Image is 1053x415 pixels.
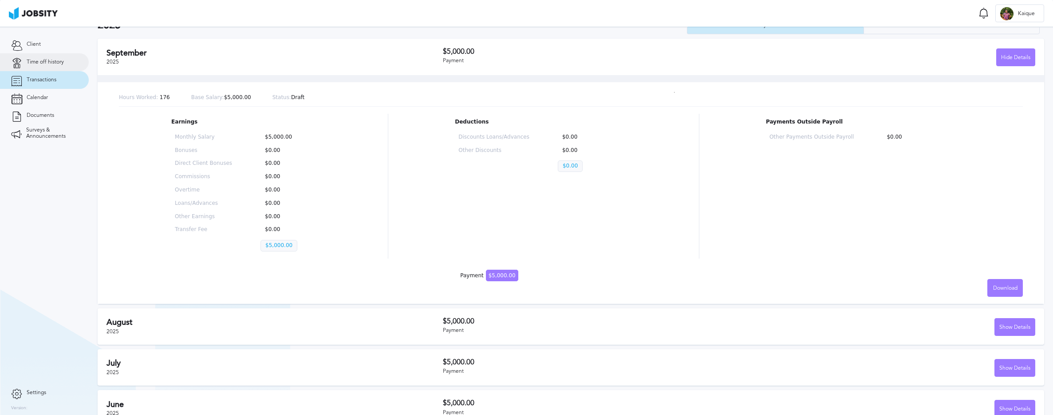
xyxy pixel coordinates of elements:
[27,77,56,83] span: Transactions
[119,95,170,101] p: 176
[106,328,119,335] span: 2025
[175,200,232,207] p: Loans/Advances
[27,112,54,119] span: Documents
[460,273,518,279] div: Payment
[106,359,443,368] h2: July
[882,134,966,140] p: $0.00
[443,399,739,407] h3: $5,000.00
[443,58,739,64] div: Payment
[443,48,739,56] h3: $5,000.00
[175,160,232,167] p: Direct Client Bonuses
[766,119,970,125] p: Payments Outside Payroll
[9,7,58,20] img: ab4bad089aa723f57921c736e9817d99.png
[260,148,318,154] p: $0.00
[995,4,1044,22] button: KKaique
[994,359,1035,377] button: Show Details
[106,48,443,58] h2: September
[175,174,232,180] p: Commissions
[443,317,739,325] h3: $5,000.00
[443,327,739,334] div: Payment
[106,369,119,375] span: 2025
[260,240,297,251] p: $5,000.00
[27,390,46,396] span: Settings
[260,160,318,167] p: $0.00
[27,59,64,65] span: Time off history
[106,59,119,65] span: 2025
[175,214,232,220] p: Other Earnings
[272,94,291,100] span: Status:
[997,49,1035,67] div: Hide Details
[443,358,739,366] h3: $5,000.00
[175,148,232,154] p: Bonuses
[458,148,529,154] p: Other Discounts
[119,94,158,100] span: Hours Worked:
[171,119,321,125] p: Earnings
[443,368,739,375] div: Payment
[260,227,318,233] p: $0.00
[191,94,224,100] span: Base Salary:
[260,174,318,180] p: $0.00
[272,95,305,101] p: Draft
[260,187,318,193] p: $0.00
[98,19,687,32] h2: 2025
[558,134,629,140] p: $0.00
[106,318,443,327] h2: August
[191,95,251,101] p: $5,000.00
[455,119,632,125] p: Deductions
[558,148,629,154] p: $0.00
[558,160,583,172] p: $0.00
[260,214,318,220] p: $0.00
[260,200,318,207] p: $0.00
[175,134,232,140] p: Monthly Salary
[987,279,1023,297] button: Download
[993,285,1018,291] span: Download
[994,318,1035,336] button: Show Details
[175,227,232,233] p: Transfer Fee
[486,270,518,281] span: $5,000.00
[769,134,854,140] p: Other Payments Outside Payroll
[1014,11,1039,17] span: Kaique
[175,187,232,193] p: Overtime
[995,359,1035,377] div: Show Details
[27,41,41,48] span: Client
[995,319,1035,336] div: Show Details
[260,134,318,140] p: $5,000.00
[26,127,78,140] span: Surveys & Announcements
[27,95,48,101] span: Calendar
[458,134,529,140] p: Discounts Loans/Advances
[106,400,443,409] h2: June
[996,48,1035,66] button: Hide Details
[11,406,28,411] label: Version:
[1000,7,1014,20] div: K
